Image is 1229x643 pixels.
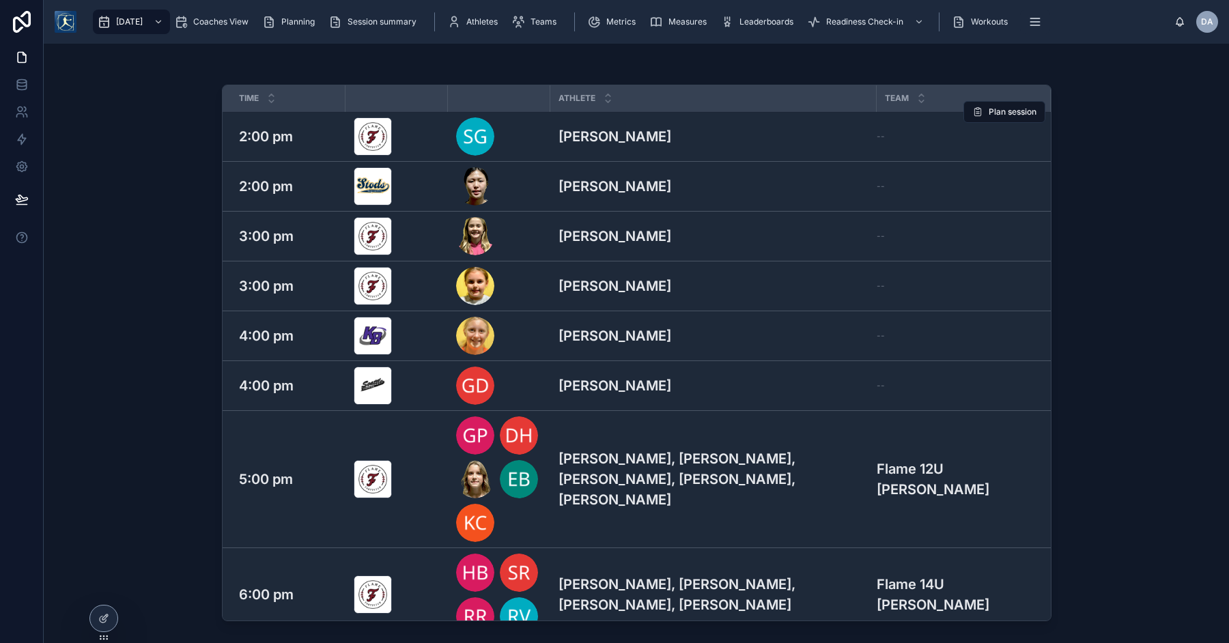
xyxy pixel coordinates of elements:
[885,93,909,104] span: Team
[739,16,793,27] span: Leaderboards
[258,10,324,34] a: Planning
[668,16,707,27] span: Measures
[559,226,868,246] a: [PERSON_NAME]
[559,176,868,197] a: [PERSON_NAME]
[239,469,293,489] h3: 5:00 pm
[877,181,885,192] span: --
[877,131,885,142] span: --
[877,330,885,341] span: --
[239,176,337,197] a: 2:00 pm
[239,276,294,296] h3: 3:00 pm
[239,226,294,246] h3: 3:00 pm
[443,10,507,34] a: Athletes
[559,375,671,396] h3: [PERSON_NAME]
[559,375,868,396] a: [PERSON_NAME]
[826,16,903,27] span: Readiness Check-in
[877,131,1034,142] a: --
[559,126,671,147] h3: [PERSON_NAME]
[193,16,249,27] span: Coaches View
[170,10,258,34] a: Coaches View
[239,584,337,605] a: 6:00 pm
[239,226,337,246] a: 3:00 pm
[877,380,885,391] span: --
[971,16,1008,27] span: Workouts
[324,10,426,34] a: Session summary
[55,11,76,33] img: App logo
[239,93,259,104] span: Time
[877,181,1034,192] a: --
[716,10,803,34] a: Leaderboards
[559,276,671,296] h3: [PERSON_NAME]
[948,10,1017,34] a: Workouts
[877,281,1034,291] a: --
[877,330,1034,341] a: --
[239,375,294,396] h3: 4:00 pm
[466,16,498,27] span: Athletes
[989,106,1036,117] span: Plan session
[963,101,1045,123] button: Plan session
[877,281,885,291] span: --
[93,10,170,34] a: [DATE]
[559,574,868,615] a: [PERSON_NAME], [PERSON_NAME], [PERSON_NAME], [PERSON_NAME]
[239,326,294,346] h3: 4:00 pm
[1201,16,1213,27] span: DA
[583,10,645,34] a: Metrics
[877,380,1034,391] a: --
[559,176,671,197] h3: [PERSON_NAME]
[559,276,868,296] a: [PERSON_NAME]
[877,459,1034,500] a: Flame 12U [PERSON_NAME]
[507,10,566,34] a: Teams
[239,126,293,147] h3: 2:00 pm
[559,326,671,346] h3: [PERSON_NAME]
[531,16,556,27] span: Teams
[877,231,885,242] span: --
[559,93,595,104] span: Athlete
[877,574,1034,615] a: Flame 14U [PERSON_NAME]
[281,16,315,27] span: Planning
[559,226,671,246] h3: [PERSON_NAME]
[239,375,337,396] a: 4:00 pm
[348,16,416,27] span: Session summary
[645,10,716,34] a: Measures
[803,10,931,34] a: Readiness Check-in
[239,176,293,197] h3: 2:00 pm
[239,276,337,296] a: 3:00 pm
[87,7,1174,37] div: scrollable content
[559,126,868,147] a: [PERSON_NAME]
[559,448,868,510] a: [PERSON_NAME], [PERSON_NAME], [PERSON_NAME], [PERSON_NAME], [PERSON_NAME]
[239,126,337,147] a: 2:00 pm
[116,16,143,27] span: [DATE]
[606,16,636,27] span: Metrics
[239,326,337,346] a: 4:00 pm
[239,584,294,605] h3: 6:00 pm
[559,326,868,346] a: [PERSON_NAME]
[877,231,1034,242] a: --
[239,469,337,489] a: 5:00 pm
